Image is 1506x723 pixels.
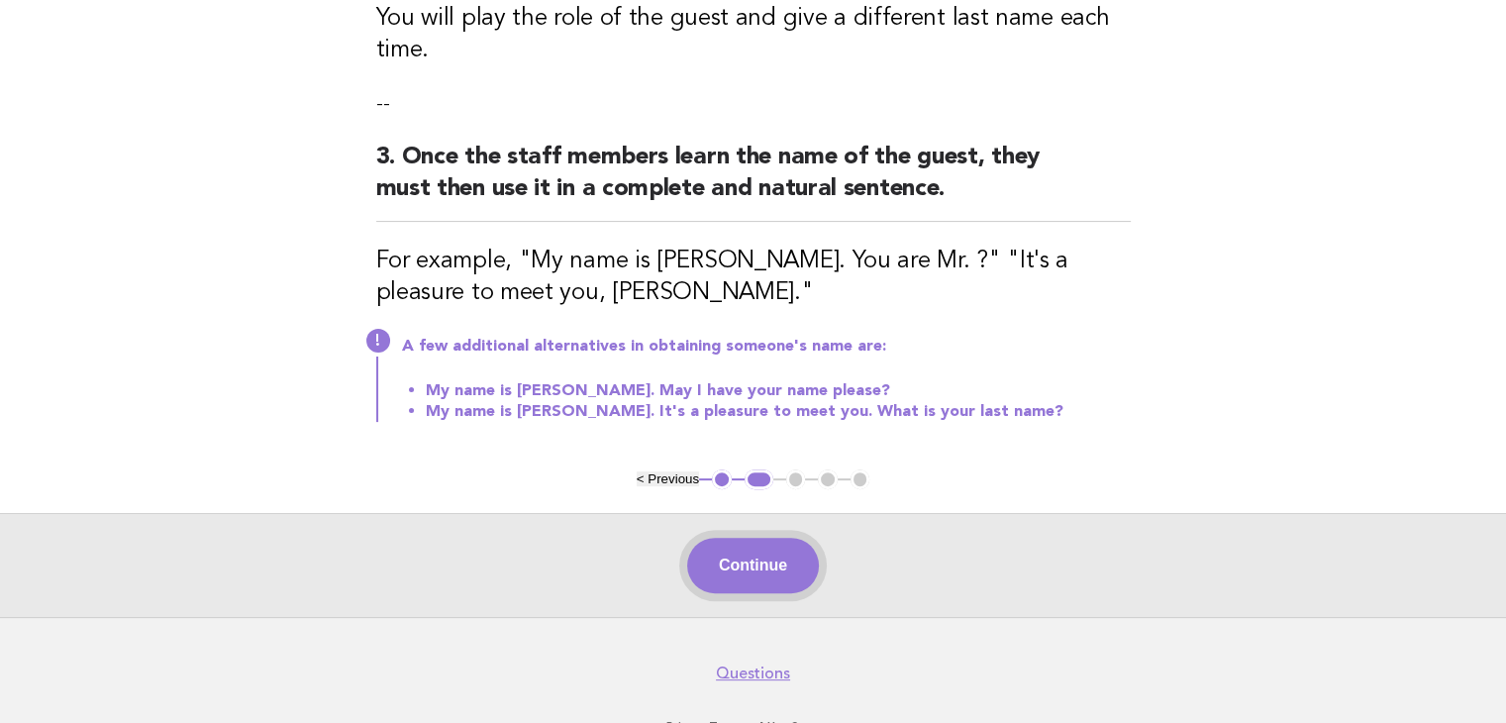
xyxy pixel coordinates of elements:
[402,337,1131,357] p: A few additional alternatives in obtaining someone's name are:
[745,469,773,489] button: 2
[376,246,1131,309] h3: For example, "My name is [PERSON_NAME]. You are Mr. ?" "It's a pleasure to meet you, [PERSON_NAME]."
[376,90,1131,118] p: --
[376,142,1131,222] h2: 3. Once the staff members learn the name of the guest, they must then use it in a complete and na...
[716,664,790,683] a: Questions
[687,538,819,593] button: Continue
[426,380,1131,401] li: My name is [PERSON_NAME]. May I have your name please?
[712,469,732,489] button: 1
[376,3,1131,66] h3: You will play the role of the guest and give a different last name each time.
[426,401,1131,422] li: My name is [PERSON_NAME]. It's a pleasure to meet you. What is your last name?
[637,471,699,486] button: < Previous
